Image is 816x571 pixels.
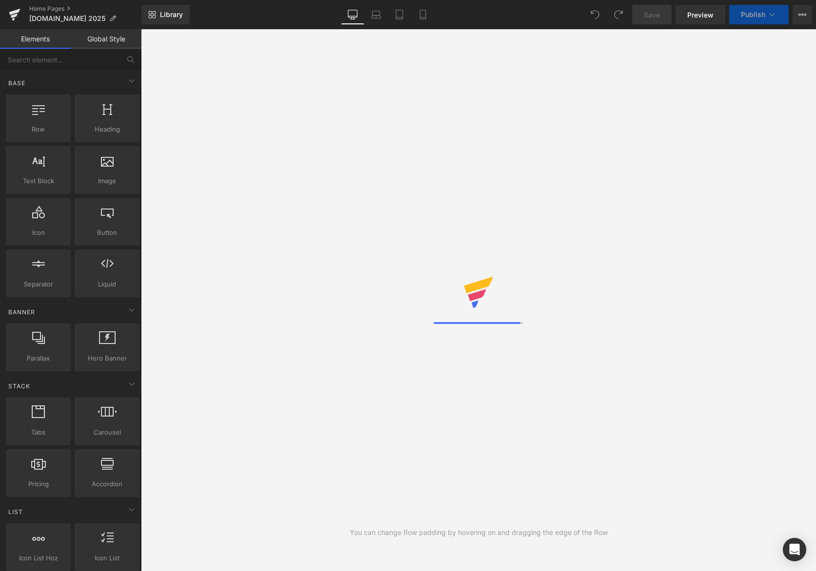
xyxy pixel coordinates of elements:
span: Publish [741,11,765,19]
span: Row [9,124,68,134]
span: Preview [687,10,714,20]
span: [DOMAIN_NAME] 2025 [29,15,105,22]
span: Button [78,228,137,238]
div: Open Intercom Messenger [783,538,806,561]
span: Pricing [9,479,68,489]
span: Icon List [78,553,137,563]
a: Global Style [71,29,141,49]
span: Stack [7,381,31,391]
span: Icon [9,228,68,238]
span: Carousel [78,427,137,438]
span: Hero Banner [78,353,137,363]
span: Save [644,10,660,20]
a: Home Pages [29,5,141,13]
a: Tablet [388,5,411,24]
span: Library [160,10,183,19]
span: Icon List Hoz [9,553,68,563]
span: Parallax [9,353,68,363]
span: Heading [78,124,137,134]
a: Laptop [364,5,388,24]
button: Undo [585,5,605,24]
span: Base [7,78,26,88]
a: Mobile [411,5,435,24]
div: You can change Row padding by hovering on and dragging the edge of the Row [350,527,608,538]
span: Tabs [9,427,68,438]
span: Liquid [78,279,137,289]
span: Banner [7,307,36,317]
span: List [7,507,24,516]
button: Publish [729,5,789,24]
button: More [793,5,812,24]
span: Image [78,176,137,186]
a: Preview [676,5,725,24]
span: Accordion [78,479,137,489]
button: Redo [609,5,628,24]
a: New Library [141,5,190,24]
span: Separator [9,279,68,289]
a: Desktop [341,5,364,24]
span: Text Block [9,176,68,186]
